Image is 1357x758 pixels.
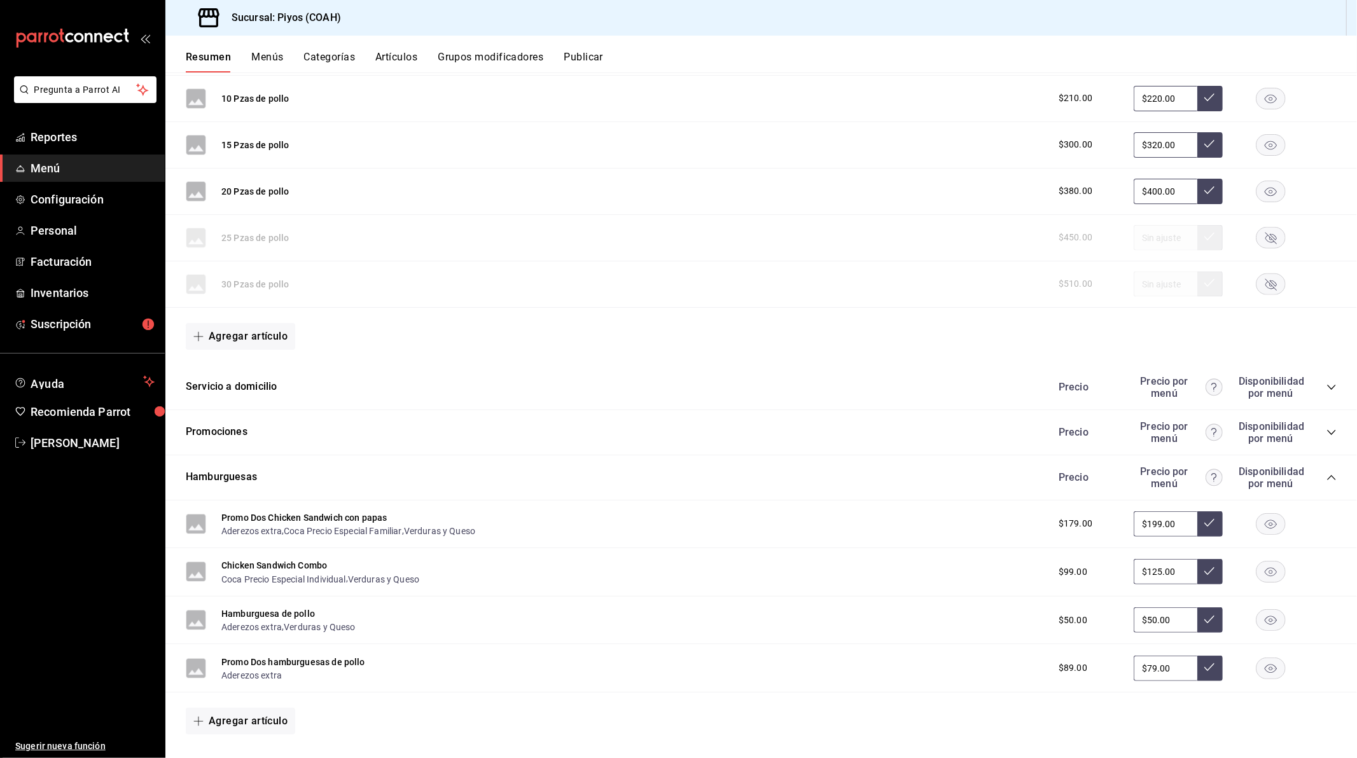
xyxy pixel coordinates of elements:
[186,708,295,734] button: Agregar artículo
[221,92,289,105] button: 10 Pzas de pollo
[1239,420,1302,444] div: Disponibilidad por menú
[221,524,475,537] div: , ,
[1046,381,1127,393] div: Precio
[1059,517,1092,530] span: $179.00
[31,315,155,333] span: Suscripción
[1239,375,1302,399] div: Disponibilidad por menú
[1134,465,1223,490] div: Precio por menú
[1046,471,1127,483] div: Precio
[1239,465,1302,490] div: Disponibilidad por menú
[15,740,155,753] span: Sugerir nueva función
[1134,86,1197,111] input: Sin ajuste
[9,92,157,106] a: Pregunta a Parrot AI
[31,374,138,389] span: Ayuda
[31,191,155,208] span: Configuración
[1059,565,1087,579] span: $99.00
[221,559,327,572] button: Chicken Sandwich Combo
[221,525,282,537] button: Aderezos extra
[221,656,365,668] button: Promo Dos hamburguesas de pollo
[31,403,155,420] span: Recomienda Parrot
[1134,420,1223,444] div: Precio por menú
[1059,92,1092,105] span: $210.00
[284,621,355,633] button: Verduras y Queso
[375,51,417,72] button: Artículos
[186,51,231,72] button: Resumen
[221,573,346,586] button: Coca Precio Especial Individual
[348,573,419,586] button: Verduras y Queso
[1326,382,1337,392] button: collapse-category-row
[221,139,289,151] button: 15 Pzas de pollo
[1134,656,1197,681] input: Sin ajuste
[221,620,356,633] div: ,
[221,185,289,198] button: 20 Pzas de pollo
[438,51,543,72] button: Grupos modificadores
[14,76,157,103] button: Pregunta a Parrot AI
[1134,132,1197,158] input: Sin ajuste
[564,51,603,72] button: Publicar
[221,669,282,682] button: Aderezos extra
[31,222,155,239] span: Personal
[1046,426,1127,438] div: Precio
[304,51,356,72] button: Categorías
[1059,661,1087,675] span: $89.00
[284,525,401,537] button: Coca Precio Especial Familiar
[221,10,341,25] h3: Sucursal: Piyos (COAH)
[1059,138,1092,151] span: $300.00
[1059,614,1087,627] span: $50.00
[140,33,150,43] button: open_drawer_menu
[221,572,419,585] div: ,
[186,51,1357,72] div: navigation tabs
[1326,427,1337,438] button: collapse-category-row
[31,284,155,301] span: Inventarios
[31,128,155,146] span: Reportes
[1134,375,1223,399] div: Precio por menú
[31,253,155,270] span: Facturación
[1134,511,1197,537] input: Sin ajuste
[1326,472,1337,483] button: collapse-category-row
[186,425,247,439] button: Promociones
[34,83,137,97] span: Pregunta a Parrot AI
[1059,184,1092,198] span: $380.00
[31,160,155,177] span: Menú
[186,323,295,350] button: Agregar artículo
[1134,559,1197,584] input: Sin ajuste
[186,380,277,394] button: Servicio a domicilio
[1134,607,1197,633] input: Sin ajuste
[31,434,155,451] span: [PERSON_NAME]
[186,470,257,485] button: Hamburguesas
[251,51,283,72] button: Menús
[221,607,315,620] button: Hamburguesa de pollo
[221,621,282,633] button: Aderezos extra
[221,511,387,524] button: Promo Dos Chicken Sandwich con papas
[1134,179,1197,204] input: Sin ajuste
[404,525,475,537] button: Verduras y Queso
